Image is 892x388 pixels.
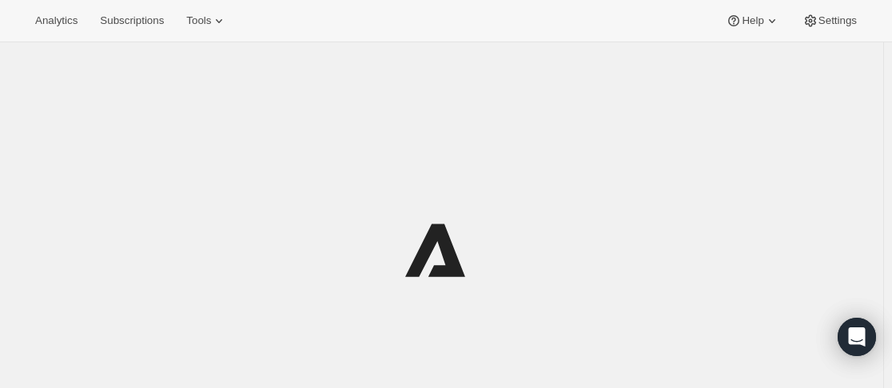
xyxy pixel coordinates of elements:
[742,14,763,27] span: Help
[186,14,211,27] span: Tools
[793,10,866,32] button: Settings
[90,10,173,32] button: Subscriptions
[100,14,164,27] span: Subscriptions
[716,10,789,32] button: Help
[26,10,87,32] button: Analytics
[818,14,857,27] span: Settings
[177,10,237,32] button: Tools
[838,318,876,356] div: Open Intercom Messenger
[35,14,78,27] span: Analytics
